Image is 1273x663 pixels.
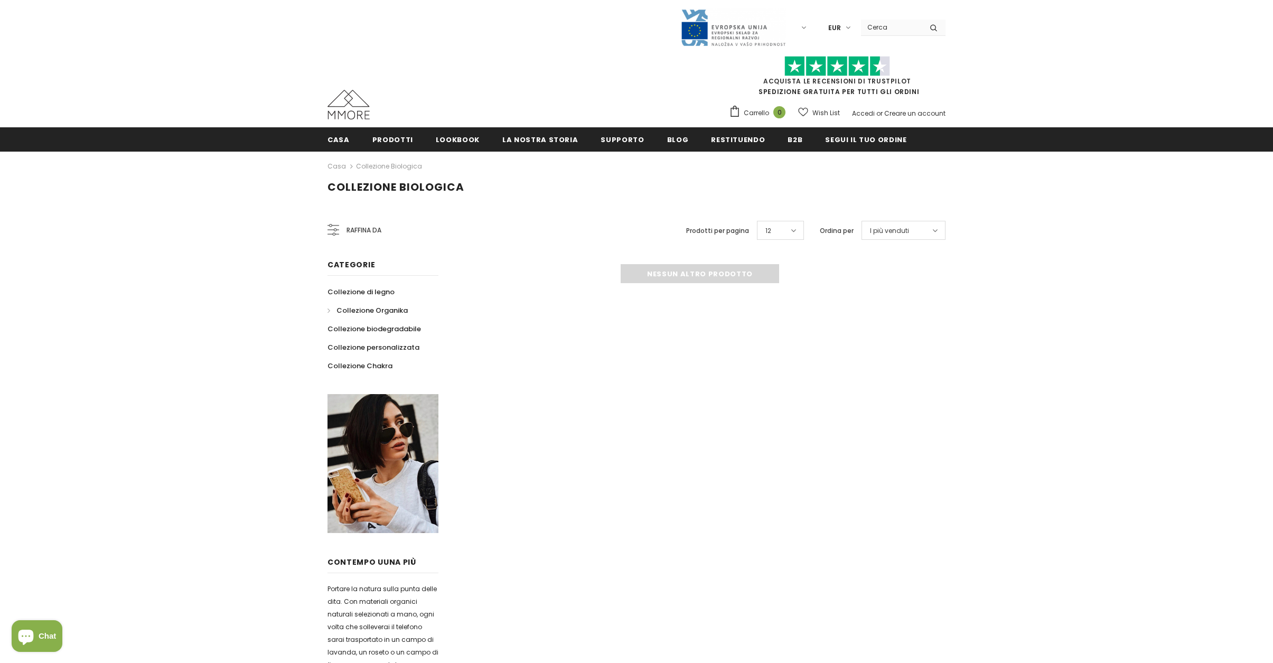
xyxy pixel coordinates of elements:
a: Carrello 0 [729,105,791,121]
a: Wish List [798,104,840,122]
a: Collezione di legno [327,283,395,301]
span: Raffina da [347,225,381,236]
a: Acquista le recensioni di TrustPilot [763,77,911,86]
a: La nostra storia [502,127,578,151]
a: Creare un account [884,109,946,118]
span: Collezione personalizzata [327,342,419,352]
span: Wish List [812,108,840,118]
span: 12 [765,226,771,236]
span: supporto [601,135,644,145]
span: EUR [828,23,841,33]
span: B2B [788,135,802,145]
a: Collezione biodegradabile [327,320,421,338]
span: La nostra storia [502,135,578,145]
a: Segui il tuo ordine [825,127,906,151]
span: Prodotti [372,135,413,145]
span: Carrello [744,108,769,118]
img: Casi MMORE [327,90,370,119]
a: Collezione Organika [327,301,408,320]
span: Lookbook [436,135,480,145]
span: contempo uUna più [327,557,416,567]
span: Collezione biologica [327,180,464,194]
a: Prodotti [372,127,413,151]
label: Ordina per [820,226,854,236]
a: Casa [327,160,346,173]
span: Casa [327,135,350,145]
img: Javni Razpis [680,8,786,47]
img: Fidati di Pilot Stars [784,56,890,77]
a: Blog [667,127,689,151]
span: or [876,109,883,118]
span: Segui il tuo ordine [825,135,906,145]
span: Collezione Organika [336,305,408,315]
label: Prodotti per pagina [686,226,749,236]
a: Casa [327,127,350,151]
span: Blog [667,135,689,145]
input: Search Site [861,20,922,35]
a: Collezione Chakra [327,357,392,375]
a: Accedi [852,109,875,118]
a: Collezione personalizzata [327,338,419,357]
span: SPEDIZIONE GRATUITA PER TUTTI GLI ORDINI [729,61,946,96]
span: Collezione Chakra [327,361,392,371]
span: Categorie [327,259,375,270]
span: Collezione di legno [327,287,395,297]
span: I più venduti [870,226,909,236]
a: Lookbook [436,127,480,151]
a: supporto [601,127,644,151]
span: Collezione biodegradabile [327,324,421,334]
span: Restituendo [711,135,765,145]
a: B2B [788,127,802,151]
a: Restituendo [711,127,765,151]
a: Collezione biologica [356,162,422,171]
a: Javni Razpis [680,23,786,32]
span: 0 [773,106,785,118]
inbox-online-store-chat: Shopify online store chat [8,620,65,655]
